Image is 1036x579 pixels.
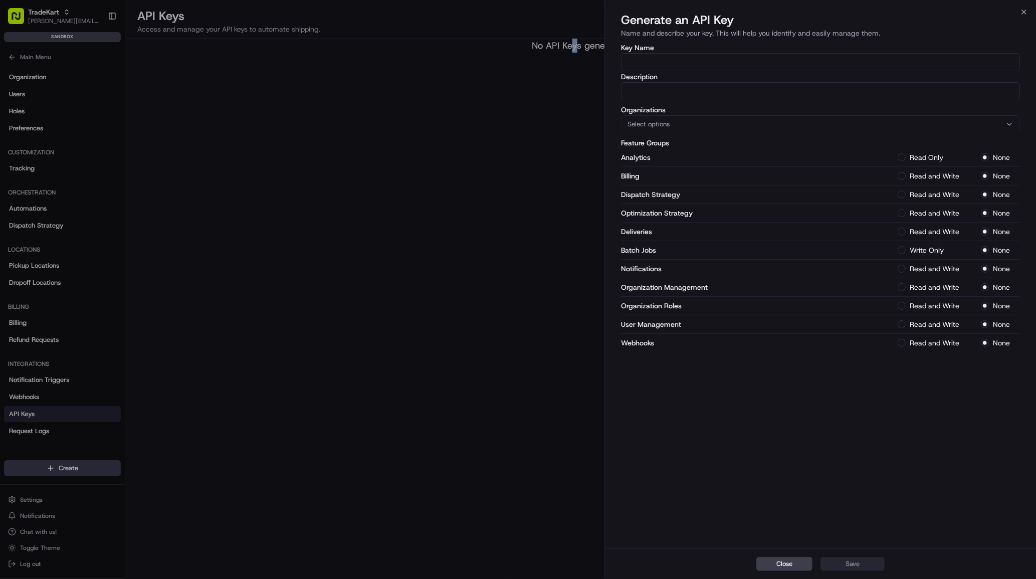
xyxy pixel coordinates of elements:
[910,284,959,291] label: Read and Write
[85,146,93,154] div: 💻
[756,557,812,571] button: Close
[910,321,959,328] label: Read and Write
[10,96,28,114] img: 1736555255976-a54dd68f-1ca7-489b-9aae-adbdc363a1c4
[621,44,1020,51] label: Key Name
[993,191,1010,198] label: None
[910,265,959,272] label: Read and Write
[993,172,1010,179] label: None
[993,154,1010,161] label: None
[993,247,1010,254] label: None
[621,115,1020,133] button: Select options
[621,208,898,218] p: Optimization Strategy
[621,301,898,311] p: Organization Roles
[993,321,1010,328] label: None
[621,106,1020,113] label: Organizations
[993,284,1010,291] label: None
[6,141,81,159] a: 📗Knowledge Base
[910,154,943,161] label: Read Only
[993,302,1010,309] label: None
[10,40,182,56] p: Welcome 👋
[621,73,1020,80] label: Description
[10,10,30,30] img: Nash
[621,152,898,162] p: Analytics
[621,264,898,274] p: Notifications
[34,96,164,106] div: Start new chat
[993,339,1010,346] label: None
[621,245,898,255] p: Batch Jobs
[910,172,959,179] label: Read and Write
[621,171,898,181] p: Billing
[71,169,121,177] a: Powered byPylon
[170,99,182,111] button: Start new chat
[621,282,898,292] p: Organization Management
[621,139,1020,146] label: Feature Groups
[621,12,1020,28] h2: Generate an API Key
[621,319,898,329] p: User Management
[993,228,1010,235] label: None
[910,191,959,198] label: Read and Write
[910,302,959,309] label: Read and Write
[100,170,121,177] span: Pylon
[621,338,898,348] p: Webhooks
[993,210,1010,217] label: None
[95,145,161,155] span: API Documentation
[621,28,1020,38] p: Name and describe your key. This will help you identify and easily manage them.
[621,189,898,200] p: Dispatch Strategy
[81,141,165,159] a: 💻API Documentation
[621,227,898,237] p: Deliveries
[910,228,959,235] label: Read and Write
[628,120,670,129] span: Select options
[34,106,127,114] div: We're available if you need us!
[20,145,77,155] span: Knowledge Base
[10,146,18,154] div: 📗
[993,265,1010,272] label: None
[910,210,959,217] label: Read and Write
[26,65,165,75] input: Clear
[910,339,959,346] label: Read and Write
[910,247,944,254] label: Write Only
